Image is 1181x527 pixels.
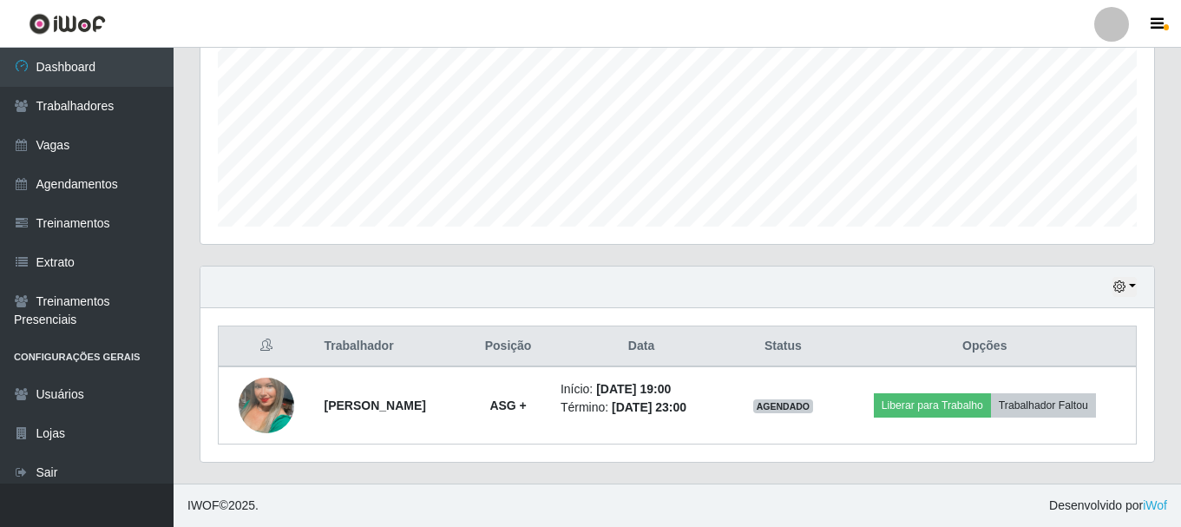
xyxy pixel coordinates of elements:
img: 1684607735548.jpeg [239,356,294,455]
th: Opções [834,326,1137,367]
th: Trabalhador [313,326,466,367]
strong: ASG + [489,399,526,412]
th: Data [550,326,732,367]
span: Desenvolvido por [1049,497,1167,515]
th: Posição [466,326,550,367]
time: [DATE] 23:00 [612,400,686,414]
strong: [PERSON_NAME] [324,399,425,412]
button: Trabalhador Faltou [991,393,1096,418]
span: AGENDADO [753,399,814,413]
span: © 2025 . [187,497,259,515]
img: CoreUI Logo [29,13,106,35]
button: Liberar para Trabalho [874,393,991,418]
li: Início: [561,380,722,399]
time: [DATE] 19:00 [596,382,671,396]
li: Término: [561,399,722,417]
a: iWof [1143,498,1167,512]
span: IWOF [187,498,220,512]
th: Status [732,326,833,367]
